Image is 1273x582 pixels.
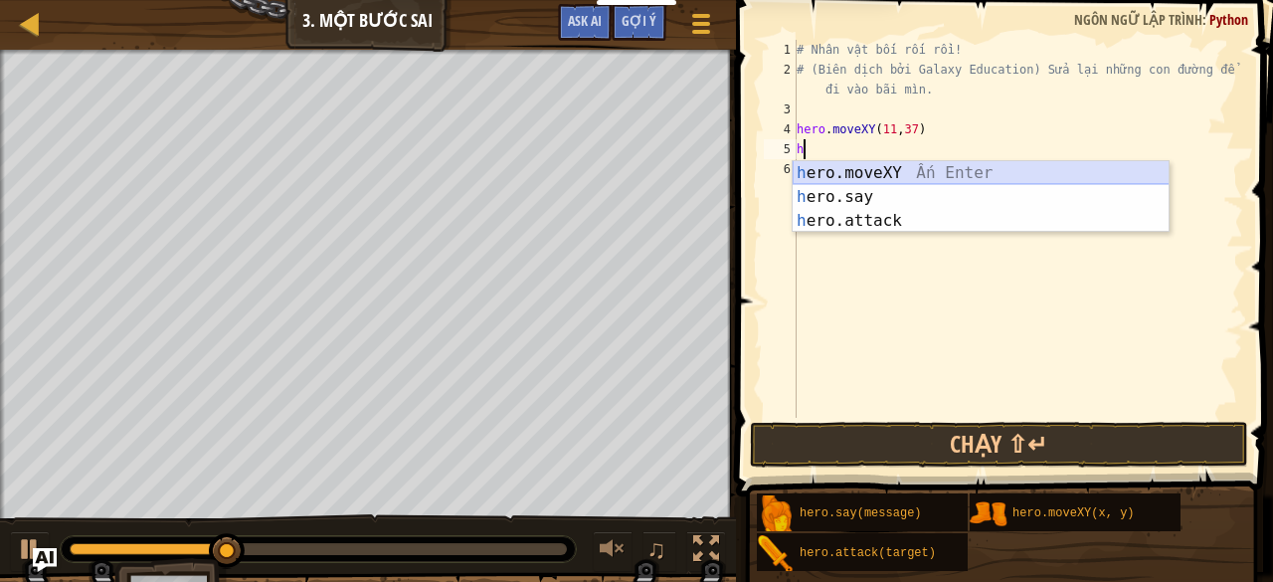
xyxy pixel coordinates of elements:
[10,531,50,572] button: Ctrl + P: Play
[1202,10,1209,29] span: :
[1012,506,1134,520] span: hero.moveXY(x, y)
[970,495,1007,533] img: portrait.png
[1209,10,1248,29] span: Python
[764,159,797,179] div: 6
[764,60,797,99] div: 2
[593,531,633,572] button: Tùy chỉnh âm lượng
[764,139,797,159] div: 5
[764,99,797,119] div: 3
[558,4,612,41] button: Ask AI
[676,4,726,51] button: Hiện game menu
[686,531,726,572] button: Bật tắt chế độ toàn màn hình
[646,534,666,564] span: ♫
[1074,10,1202,29] span: Ngôn ngữ lập trình
[757,535,795,573] img: portrait.png
[568,11,602,30] span: Ask AI
[642,531,676,572] button: ♫
[757,495,795,533] img: portrait.png
[764,40,797,60] div: 1
[764,119,797,139] div: 4
[622,11,656,30] span: Gợi ý
[750,422,1248,468] button: Chạy ⇧↵
[800,506,921,520] span: hero.say(message)
[800,546,936,560] span: hero.attack(target)
[33,548,57,572] button: Ask AI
